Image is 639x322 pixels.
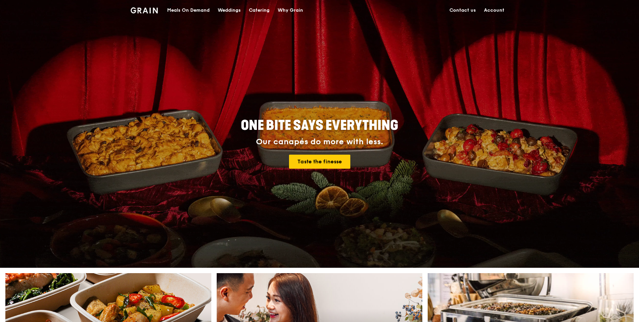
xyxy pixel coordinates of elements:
[289,155,350,169] a: Taste the finesse
[131,7,158,13] img: Grain
[274,0,307,20] a: Why Grain
[214,0,245,20] a: Weddings
[249,0,270,20] div: Catering
[199,137,440,147] div: Our canapés do more with less.
[480,0,508,20] a: Account
[245,0,274,20] a: Catering
[167,0,210,20] div: Meals On Demand
[278,0,303,20] div: Why Grain
[218,0,241,20] div: Weddings
[445,0,480,20] a: Contact us
[241,117,398,134] span: ONE BITE SAYS EVERYTHING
